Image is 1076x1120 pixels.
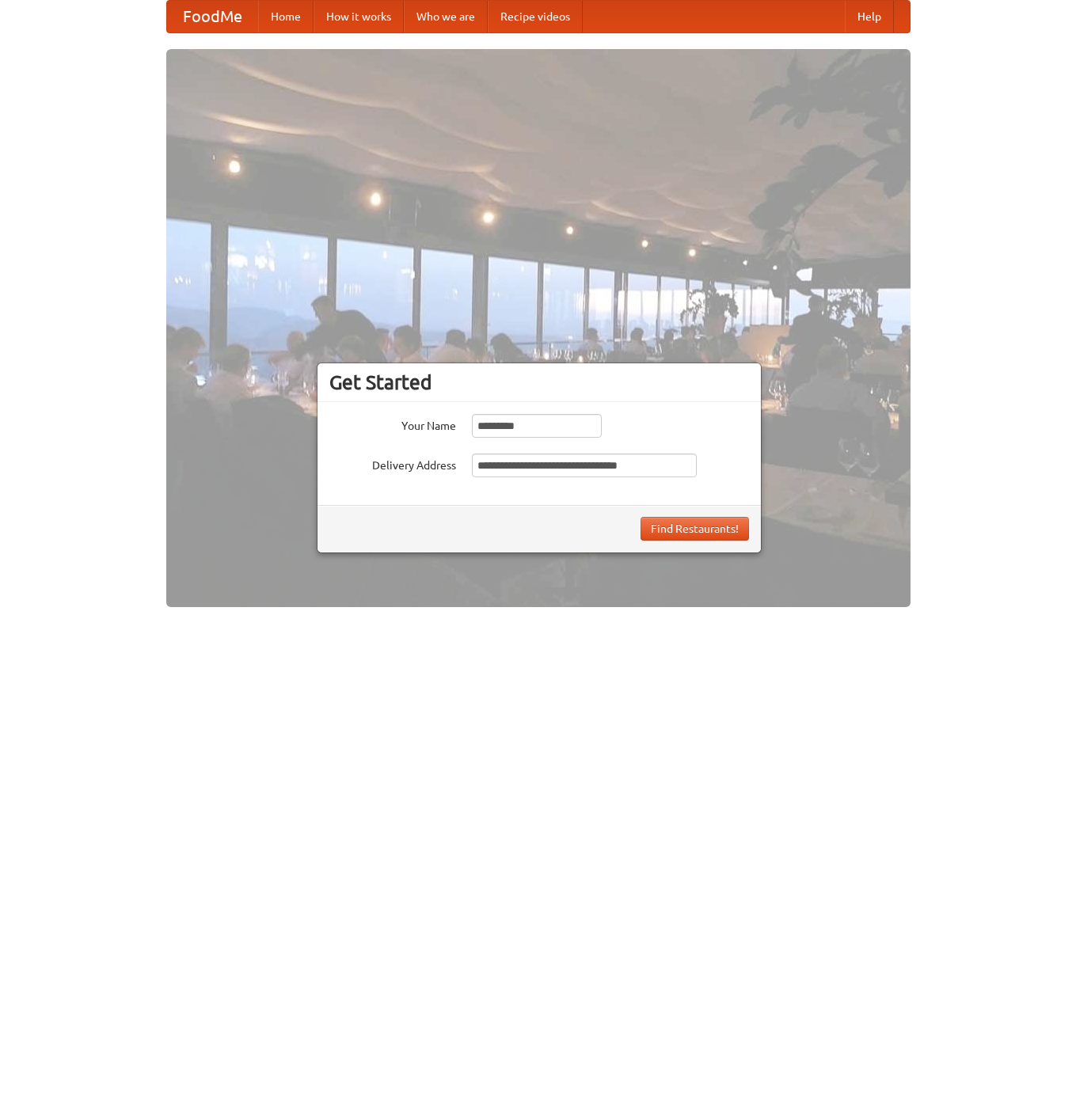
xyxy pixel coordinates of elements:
a: Who we are [404,1,488,32]
label: Your Name [329,414,456,434]
a: Recipe videos [488,1,583,32]
a: How it works [314,1,404,32]
a: Help [845,1,894,32]
button: Find Restaurants! [641,517,749,541]
label: Delivery Address [329,454,456,473]
h3: Get Started [329,370,749,394]
a: Home [258,1,314,32]
a: FoodMe [167,1,258,32]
